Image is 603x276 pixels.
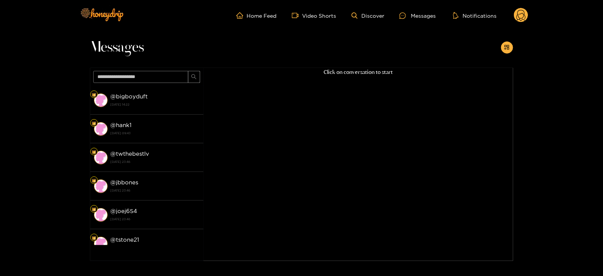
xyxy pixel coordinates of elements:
[236,12,247,19] span: home
[188,71,200,83] button: search
[92,236,96,240] img: Fan Level
[111,150,150,157] strong: @ twthebestlv
[111,93,148,100] strong: @ bigboyduft
[111,122,132,128] strong: @ hank1
[399,11,436,20] div: Messages
[111,101,200,108] strong: [DATE] 14:22
[504,44,510,51] span: appstore-add
[92,121,96,126] img: Fan Level
[111,244,200,251] strong: [DATE] 23:46
[92,92,96,97] img: Fan Level
[236,12,277,19] a: Home Feed
[90,38,144,57] span: Messages
[111,208,137,214] strong: @ joej654
[451,12,499,19] button: Notifications
[292,12,336,19] a: Video Shorts
[111,187,200,194] strong: [DATE] 23:46
[111,130,200,136] strong: [DATE] 09:43
[94,94,108,107] img: conversation
[352,12,384,19] a: Discover
[191,74,197,80] span: search
[92,178,96,183] img: Fan Level
[94,151,108,164] img: conversation
[292,12,302,19] span: video-camera
[204,68,513,77] p: Click on conversation to start
[94,208,108,222] img: conversation
[111,236,139,243] strong: @ tstone21
[92,207,96,212] img: Fan Level
[92,150,96,154] img: Fan Level
[94,237,108,250] img: conversation
[94,179,108,193] img: conversation
[111,158,200,165] strong: [DATE] 23:46
[111,216,200,222] strong: [DATE] 23:46
[94,122,108,136] img: conversation
[111,179,139,186] strong: @ jbbones
[501,41,513,54] button: appstore-add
